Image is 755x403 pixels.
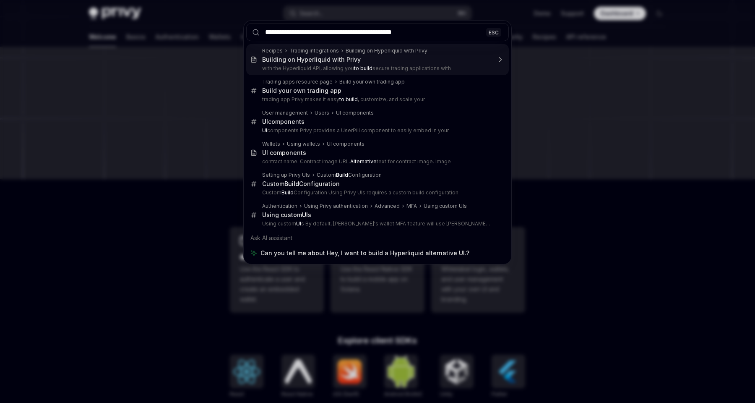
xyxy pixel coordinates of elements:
div: Setting up Privy UIs [262,172,310,178]
div: User management [262,110,308,116]
div: Using Privy authentication [304,203,368,209]
div: Ask AI assistant [246,230,509,246]
b: UI [296,220,301,227]
div: Build your own trading app [262,87,341,94]
p: Using custom s By default, [PERSON_NAME]'s wallet MFA feature will use [PERSON_NAME]'s UIs for [262,220,491,227]
b: Alternative [350,158,377,165]
b: Build [336,172,348,178]
div: Trading apps resource page [262,79,333,85]
div: Users [315,110,329,116]
div: Authentication [262,203,297,209]
b: Build [284,180,299,187]
p: components Privy provides a UserPill component to easily embed in your [262,127,491,134]
div: Using custom UIs [424,203,467,209]
div: Trading integrations [289,47,339,54]
b: UI [302,211,308,218]
div: UI components [336,110,374,116]
div: Advanced [375,203,400,209]
span: Can you tell me about Hey, I want to build a Hyperliquid alternative UI.? [260,249,469,257]
b: UI [262,118,268,125]
p: contract name. Contract image URL. text for contract image. Image [262,158,491,165]
div: components [262,118,305,126]
p: with the Hyperliquid API, allowing you secure trading applications with [262,65,491,72]
div: UI components [262,149,306,157]
div: Custom Configuration [317,172,382,178]
div: Custom Configuration [262,180,340,188]
div: MFA [406,203,417,209]
div: UI components [327,141,364,147]
div: Build your own trading app [339,79,405,85]
div: Recipes [262,47,283,54]
div: Using custom s [262,211,311,219]
div: Using wallets [287,141,320,147]
div: ESC [486,28,501,37]
b: to build [354,65,372,71]
div: Building on Hyperliquid with Privy [262,56,361,63]
b: to build [339,96,358,102]
div: Building on Hyperliquid with Privy [346,47,427,54]
b: UI [262,127,267,133]
b: Build [281,189,294,196]
div: Wallets [262,141,280,147]
p: trading app Privy makes it easy , customize, and scale your [262,96,491,103]
p: Custom Configuration Using Privy UIs requires a custom build configuration [262,189,491,196]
